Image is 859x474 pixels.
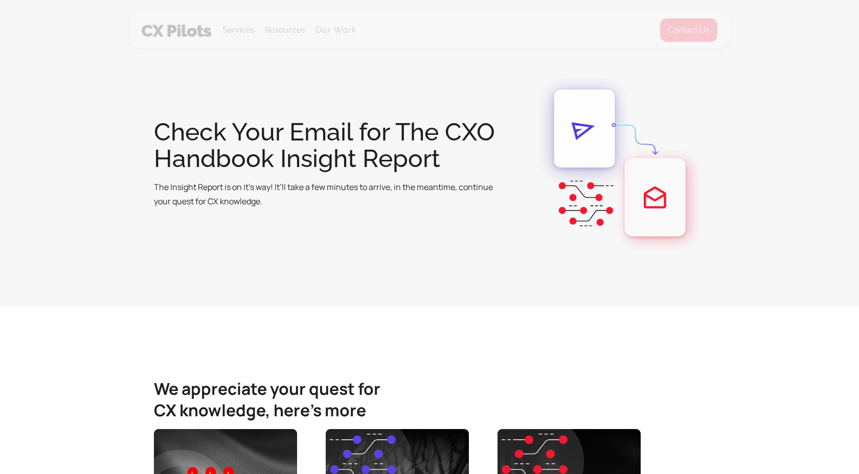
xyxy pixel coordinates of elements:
[265,13,305,48] div: Resources
[265,23,305,37] div: Resources
[154,378,380,421] h2: We appreciate your quest for CX knowledge, here’s more
[222,13,255,48] div: Services
[222,23,255,37] div: Services
[660,18,718,42] a: Contact Us
[154,180,509,208] div: The Insight Report is on it’s way! It’ll take a few minutes to arrive, in the meantime, continue ...
[154,118,509,172] h1: Check Your Email for The CXO Handbook Insight Report
[315,26,357,35] a: Our Work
